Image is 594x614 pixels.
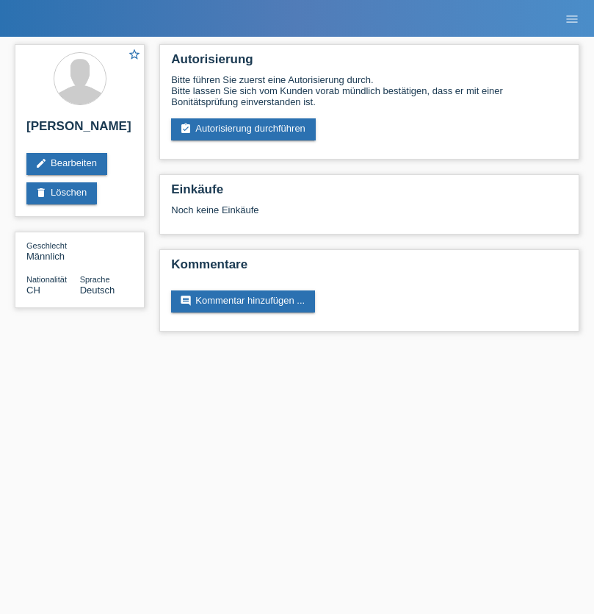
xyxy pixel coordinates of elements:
[180,295,192,307] i: comment
[26,240,80,262] div: Männlich
[35,187,47,199] i: delete
[35,157,47,169] i: edit
[557,14,587,23] a: menu
[26,241,67,250] span: Geschlecht
[171,118,316,140] a: assignment_turned_inAutorisierung durchführen
[26,275,67,284] span: Nationalität
[26,285,40,296] span: Schweiz
[171,204,568,226] div: Noch keine Einkäufe
[171,74,568,107] div: Bitte führen Sie zuerst eine Autorisierung durch. Bitte lassen Sie sich vom Kunden vorab mündlich...
[80,275,110,284] span: Sprache
[180,123,192,135] i: assignment_turned_in
[171,290,315,313] a: commentKommentar hinzufügen ...
[171,52,568,74] h2: Autorisierung
[128,48,141,61] i: star_border
[26,153,107,175] a: editBearbeiten
[128,48,141,63] a: star_border
[171,257,568,279] h2: Kommentare
[26,182,97,204] a: deleteLöschen
[80,285,115,296] span: Deutsch
[171,182,568,204] h2: Einkäufe
[26,119,133,141] h2: [PERSON_NAME]
[565,12,579,26] i: menu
